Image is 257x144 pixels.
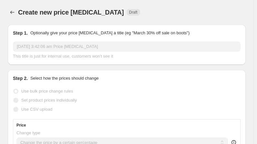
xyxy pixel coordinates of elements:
[21,107,52,112] span: Use CSV upload
[30,30,190,36] p: Optionally give your price [MEDICAL_DATA] a title (eg "March 30% off sale on boots")
[16,123,26,128] h3: Price
[21,89,73,94] span: Use bulk price change rules
[13,54,113,59] span: This title is just for internal use, customers won't see it
[16,130,40,135] span: Change type
[13,30,28,36] h2: Step 1.
[8,8,17,17] button: Price change jobs
[129,10,138,15] span: Draft
[18,9,124,16] span: Create new price [MEDICAL_DATA]
[21,98,77,103] span: Set product prices individually
[13,41,241,52] input: 30% off holiday sale
[13,75,28,82] h2: Step 2.
[30,75,99,82] p: Select how the prices should change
